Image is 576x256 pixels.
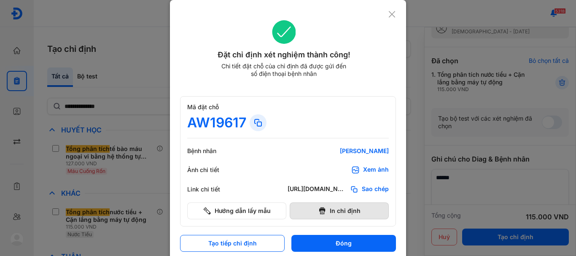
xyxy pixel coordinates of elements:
[290,202,389,219] button: In chỉ định
[187,186,238,193] div: Link chi tiết
[362,185,389,194] span: Sao chép
[288,147,389,155] div: [PERSON_NAME]
[187,147,238,155] div: Bệnh nhân
[180,235,285,252] button: Tạo tiếp chỉ định
[187,202,286,219] button: Hướng dẫn lấy mẫu
[187,114,246,131] div: AW19617
[363,166,389,174] div: Xem ảnh
[187,166,238,174] div: Ảnh chi tiết
[291,235,396,252] button: Đóng
[187,103,389,111] div: Mã đặt chỗ
[218,62,350,78] div: Chi tiết đặt chỗ của chỉ định đã được gửi đến số điện thoại bệnh nhân
[180,49,388,61] div: Đặt chỉ định xét nghiệm thành công!
[288,185,347,194] div: [URL][DOMAIN_NAME]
